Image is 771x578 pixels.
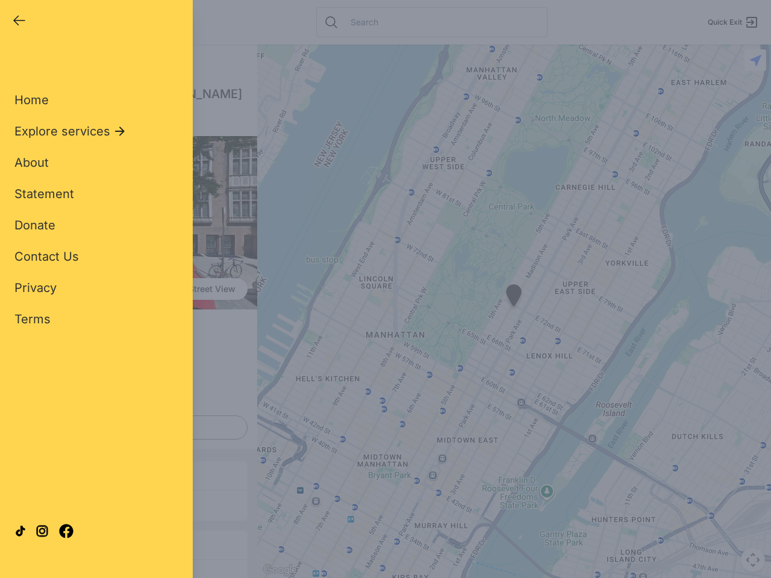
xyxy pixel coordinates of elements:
span: Privacy [14,281,57,295]
a: Terms [14,311,51,328]
a: Donate [14,217,55,234]
span: Donate [14,218,55,232]
button: Explore services [14,123,127,140]
span: Explore services [14,123,110,140]
a: Statement [14,185,74,202]
span: Home [14,93,49,107]
span: About [14,155,49,170]
span: Contact Us [14,249,79,264]
span: Terms [14,312,51,326]
a: About [14,154,49,171]
a: Home [14,92,49,108]
a: Privacy [14,279,57,296]
span: Statement [14,187,74,201]
a: Contact Us [14,248,79,265]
